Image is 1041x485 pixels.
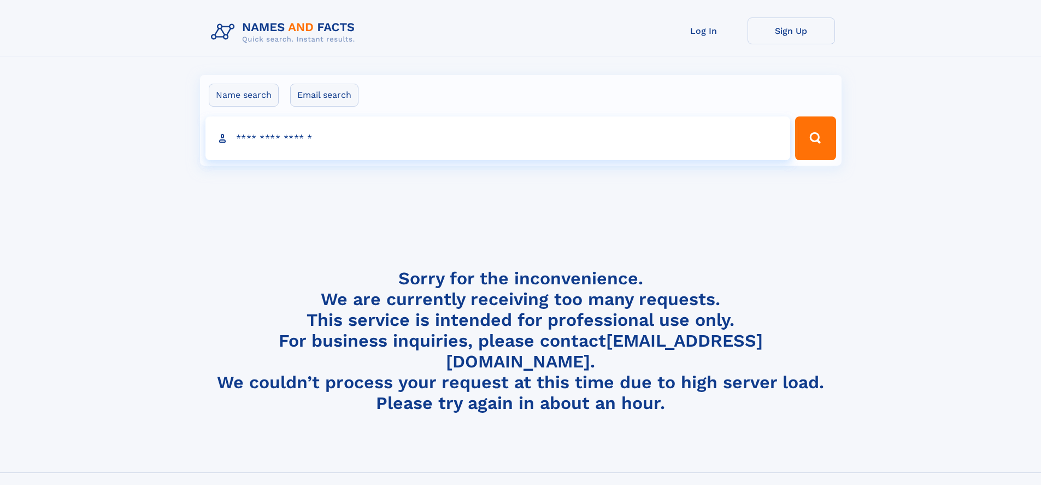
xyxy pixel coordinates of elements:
[748,17,835,44] a: Sign Up
[207,17,364,47] img: Logo Names and Facts
[446,330,763,372] a: [EMAIL_ADDRESS][DOMAIN_NAME]
[209,84,279,107] label: Name search
[207,268,835,414] h4: Sorry for the inconvenience. We are currently receiving too many requests. This service is intend...
[660,17,748,44] a: Log In
[290,84,358,107] label: Email search
[795,116,836,160] button: Search Button
[205,116,791,160] input: search input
